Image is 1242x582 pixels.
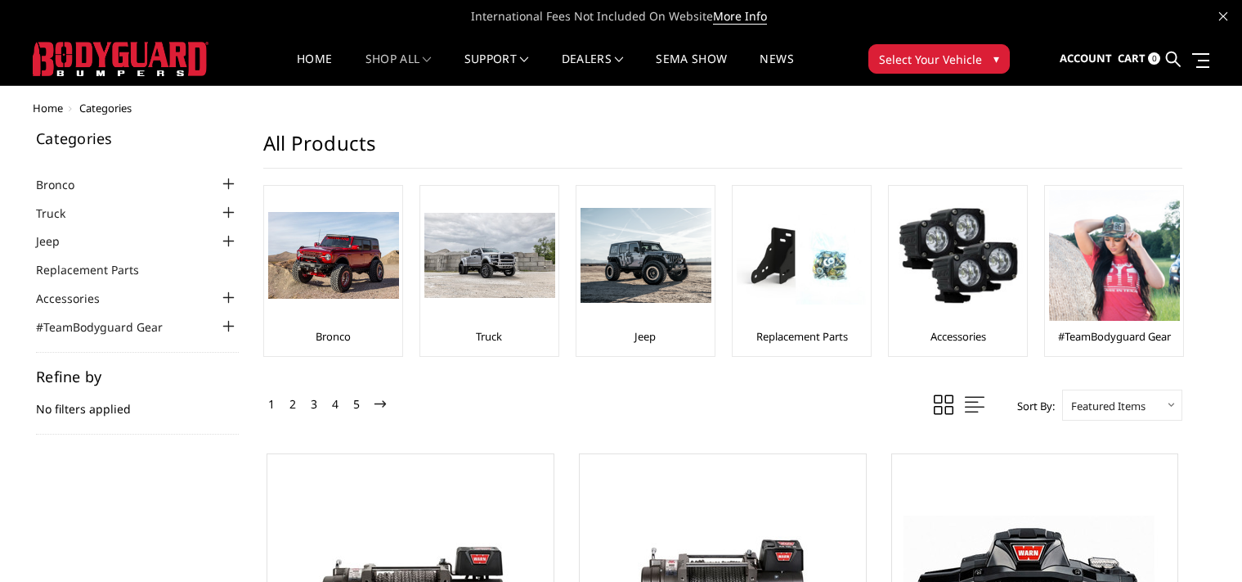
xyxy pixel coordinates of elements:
h5: Refine by [36,369,239,384]
span: Categories [79,101,132,115]
a: Dealers [562,53,624,85]
a: 3 [307,395,321,414]
a: 4 [328,395,343,414]
label: Sort By: [1008,394,1055,418]
a: Cart 0 [1118,37,1160,81]
div: No filters applied [36,369,239,435]
a: Home [297,53,332,85]
span: Account [1060,51,1112,65]
img: BODYGUARD BUMPERS [33,42,208,76]
a: Truck [36,205,86,222]
a: More Info [713,8,767,25]
h1: All Products [263,131,1182,169]
a: Truck [476,329,502,344]
a: Replacement Parts [756,329,848,344]
a: Replacement Parts [36,261,159,278]
a: News [760,53,793,85]
a: Accessories [36,290,120,307]
button: Select Your Vehicle [868,44,1010,74]
a: Bronco [316,329,351,344]
a: Jeep [634,329,656,344]
iframe: Chat Widget [1160,503,1242,582]
a: SEMA Show [656,53,727,85]
a: 1 [264,395,279,414]
a: #TeamBodyguard Gear [1058,329,1171,344]
span: Select Your Vehicle [879,51,982,68]
a: Bronco [36,176,95,193]
a: Accessories [930,329,986,344]
a: Support [464,53,529,85]
a: #TeamBodyguard Gear [36,318,183,336]
h5: Categories [36,131,239,146]
span: Cart [1118,51,1146,65]
a: Account [1060,37,1112,81]
a: 2 [285,395,300,414]
a: Jeep [36,232,80,250]
span: ▾ [993,50,999,67]
span: 0 [1148,52,1160,65]
a: Home [33,101,63,115]
a: shop all [365,53,432,85]
a: 5 [349,395,364,414]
